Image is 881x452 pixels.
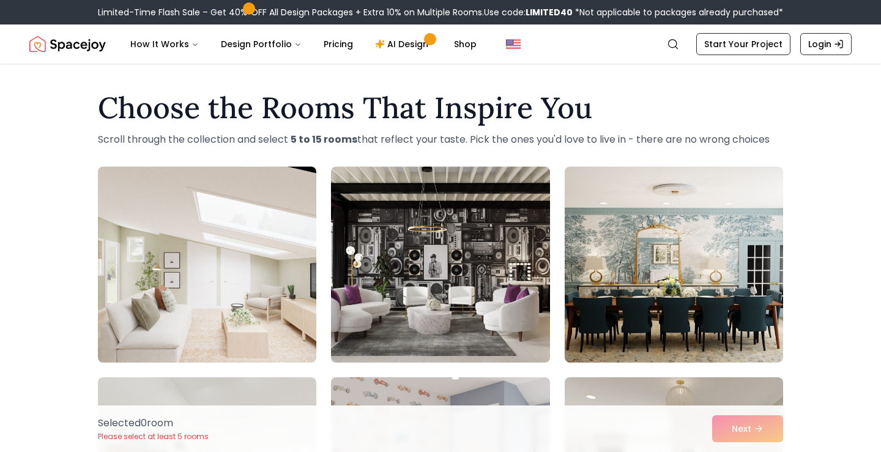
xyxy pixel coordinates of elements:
img: Room room-1 [98,167,316,363]
img: Room room-3 [565,167,783,363]
button: How It Works [121,32,209,56]
span: Use code: [484,6,573,18]
a: Pricing [314,32,363,56]
b: LIMITED40 [526,6,573,18]
img: United States [506,37,521,51]
p: Selected 0 room [98,416,209,431]
p: Please select at least 5 rooms [98,432,209,442]
nav: Global [29,24,852,64]
nav: Main [121,32,486,56]
img: Room room-2 [331,167,549,363]
a: Shop [444,32,486,56]
a: Spacejoy [29,32,106,56]
a: Login [800,33,852,55]
p: Scroll through the collection and select that reflect your taste. Pick the ones you'd love to liv... [98,132,783,147]
div: Limited-Time Flash Sale – Get 40% OFF All Design Packages + Extra 10% on Multiple Rooms. [98,6,783,18]
button: Design Portfolio [211,32,311,56]
a: Start Your Project [696,33,790,55]
h1: Choose the Rooms That Inspire You [98,93,783,122]
a: AI Design [365,32,442,56]
strong: 5 to 15 rooms [291,132,357,146]
img: Spacejoy Logo [29,32,106,56]
span: *Not applicable to packages already purchased* [573,6,783,18]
